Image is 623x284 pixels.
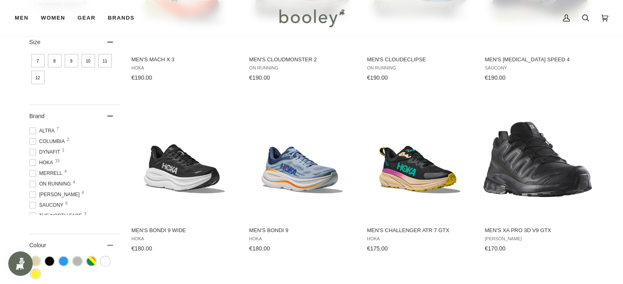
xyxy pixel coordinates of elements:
[131,74,152,81] span: €190.00
[249,227,355,234] span: Men's Bondi 9
[29,113,45,119] span: Brand
[367,65,473,71] span: On Running
[29,212,84,219] span: The North Face
[108,14,134,22] span: Brands
[67,138,69,142] span: 2
[31,269,40,278] span: Colour: Yellow
[485,227,591,234] span: Men's XA Pro 3D V9 GTX
[101,257,110,266] span: Colour: White
[57,127,59,131] span: 7
[485,56,591,63] span: Men's [MEDICAL_DATA] Speed 4
[131,236,238,242] span: Hoka
[367,74,388,81] span: €190.00
[366,98,474,255] a: Men's Challenger ATR 7 GTX
[248,98,356,255] a: Men's Bondi 9
[31,71,45,84] span: Size: 12
[55,159,60,163] span: 15
[31,257,40,266] span: Colour: Beige
[8,251,33,276] iframe: Button to open loyalty program pop-up
[45,257,54,266] span: Colour: Black
[77,14,95,22] span: Gear
[483,105,592,214] img: Salomon Men's XA Pro 3D V9 GTX Black / Phantom / Pewter - Booley Galway
[87,257,96,266] span: Colour: Multicolour
[249,236,355,242] span: Hoka
[98,54,112,67] span: Size: 11
[29,242,52,248] span: Colour
[29,201,66,209] span: Saucony
[73,180,75,184] span: 4
[82,54,95,67] span: Size: 10
[29,180,73,188] span: On Running
[485,245,505,252] span: €170.00
[29,148,63,156] span: DYNAFIT
[249,65,355,71] span: On Running
[485,74,505,81] span: €190.00
[48,54,61,67] span: Size: 8
[29,127,57,134] span: Altra
[249,74,270,81] span: €190.00
[29,159,56,166] span: Hoka
[66,201,68,206] span: 6
[29,39,41,45] span: Size
[41,14,65,22] span: Women
[367,245,388,252] span: €175.00
[84,212,86,216] span: 3
[131,56,238,63] span: Men's Mach X 3
[276,6,347,30] img: Booley
[131,65,238,71] span: Hoka
[82,191,84,195] span: 4
[59,257,68,266] span: Colour: Blue
[248,105,356,214] img: Hoka Men's Bondi 9 Drizzle / Downpour - Booley Galway
[73,257,82,266] span: Colour: Grey
[29,191,82,198] span: [PERSON_NAME]
[64,170,67,174] span: 4
[367,236,473,242] span: Hoka
[249,56,355,63] span: Men's Cloudmonster 2
[485,65,591,71] span: Saucony
[366,105,474,214] img: Hoka Men's Challenger ATR 7 GTX Black / Oatmeal - Booley Galway
[367,56,473,63] span: Men's Cloudeclipse
[62,148,65,152] span: 1
[367,227,473,234] span: Men's Challenger ATR 7 GTX
[130,98,239,255] a: Men's Bondi 9 Wide
[483,98,592,255] a: Men's XA Pro 3D V9 GTX
[65,54,78,67] span: Size: 9
[249,245,270,252] span: €180.00
[131,227,238,234] span: Men's Bondi 9 Wide
[31,54,45,67] span: Size: 7
[29,170,65,177] span: Merrell
[485,236,591,242] span: [PERSON_NAME]
[130,105,239,214] img: Hoka Men's Bondi 9 Wide Black / White - Booley Galway
[15,14,29,22] span: Men
[131,245,152,252] span: €180.00
[29,138,68,145] span: Columbia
